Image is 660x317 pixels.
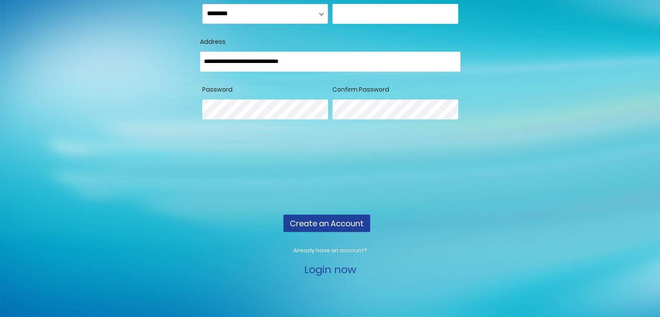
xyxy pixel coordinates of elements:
p: Already have an account? [200,247,460,254]
a: Login now [304,262,356,277]
span: Password [202,85,233,94]
span: Confirm Password [332,85,389,94]
span: Create an Account [290,218,364,229]
button: Create an Account [283,215,370,232]
span: Address [200,37,226,46]
iframe: reCAPTCHA [200,159,332,193]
